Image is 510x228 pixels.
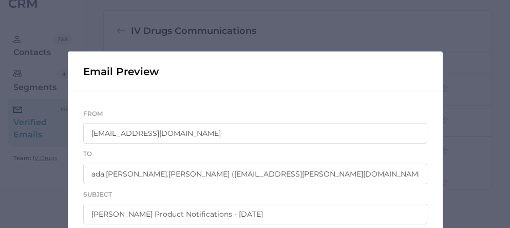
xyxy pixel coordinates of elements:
[83,190,112,198] span: Subject
[68,51,443,92] div: Email Preview
[83,150,92,157] span: To
[83,204,427,224] input: Subject
[83,123,427,144] input: From
[83,164,427,184] input: To
[83,110,103,117] span: From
